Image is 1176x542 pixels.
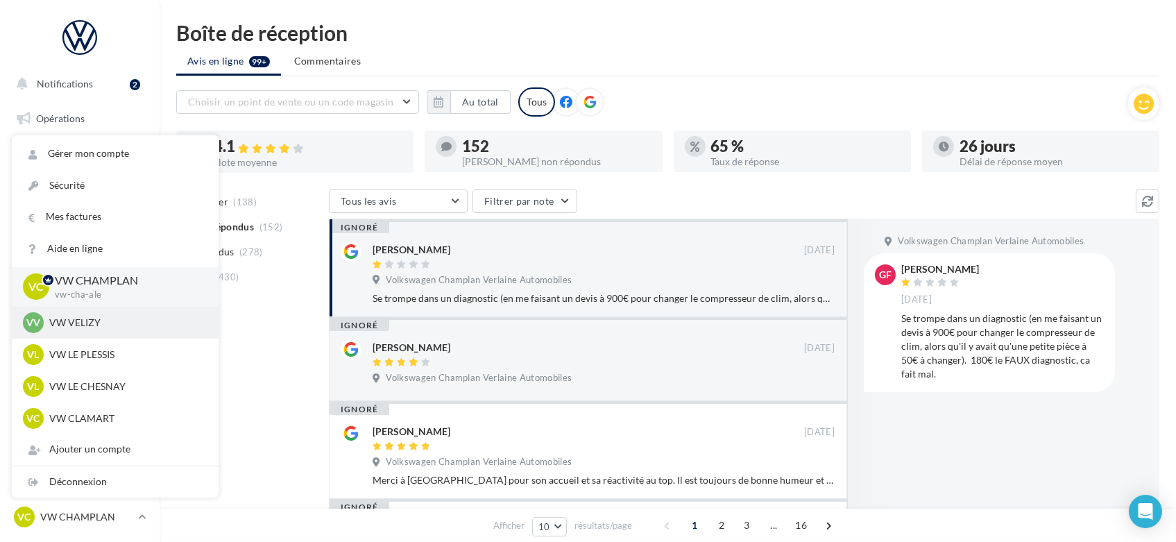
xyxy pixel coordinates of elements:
[12,170,219,201] a: Sécurité
[386,372,572,384] span: Volkswagen Champlan Verlaine Automobiles
[341,195,397,207] span: Tous les avis
[8,243,151,272] a: Contacts
[386,274,572,287] span: Volkswagen Champlan Verlaine Automobiles
[12,466,219,498] div: Déconnexion
[804,342,835,355] span: [DATE]
[176,90,419,114] button: Choisir un point de vente ou un code magasin
[329,189,468,213] button: Tous les avis
[790,514,812,536] span: 16
[234,196,257,208] span: (138)
[55,289,196,301] p: vw-cha-ale
[493,519,525,532] span: Afficher
[450,90,511,114] button: Au total
[386,456,572,468] span: Volkswagen Champlan Verlaine Automobiles
[762,514,785,536] span: ...
[462,139,651,154] div: 152
[330,404,389,415] div: ignoré
[711,157,900,167] div: Taux de réponse
[518,87,555,117] div: Tous
[12,201,219,232] a: Mes factures
[49,316,202,330] p: VW VELIZY
[472,189,577,213] button: Filtrer par note
[26,316,40,330] span: VV
[373,341,450,355] div: [PERSON_NAME]
[49,348,202,362] p: VW LE PLESSIS
[8,393,151,434] a: Campagnes DataOnDemand
[8,278,151,307] a: Médiathèque
[574,519,632,532] span: résultats/page
[8,104,151,133] a: Opérations
[28,279,44,295] span: VC
[55,273,196,289] p: VW CHAMPLAN
[36,112,85,124] span: Opérations
[8,174,151,203] a: Visibilité en ligne
[40,510,133,524] p: VW CHAMPLAN
[427,90,511,114] button: Au total
[176,22,1159,43] div: Boîte de réception
[898,235,1084,248] span: Volkswagen Champlan Verlaine Automobiles
[683,514,706,536] span: 1
[8,209,151,238] a: Campagnes
[18,510,31,524] span: VC
[1129,495,1162,528] div: Open Intercom Messenger
[28,348,40,362] span: VL
[330,502,389,513] div: ignoré
[901,312,1104,381] div: Se trompe dans un diagnostic (en me faisant un devis à 900€ pour changer le compresseur de clim, ...
[373,243,450,257] div: [PERSON_NAME]
[960,157,1148,167] div: Délai de réponse moyen
[294,54,361,68] span: Commentaires
[735,514,758,536] span: 3
[901,294,932,306] span: [DATE]
[28,380,40,393] span: VL
[8,346,151,387] a: PLV et print personnalisable
[710,514,733,536] span: 2
[373,425,450,439] div: [PERSON_NAME]
[216,271,239,282] span: (430)
[12,434,219,465] div: Ajouter un compte
[538,521,550,532] span: 10
[12,138,219,169] a: Gérer mon compte
[960,139,1148,154] div: 26 jours
[901,264,979,274] div: [PERSON_NAME]
[879,268,892,282] span: GF
[11,504,148,530] a: VC VW CHAMPLAN
[12,233,219,264] a: Aide en ligne
[711,139,900,154] div: 65 %
[214,139,402,155] div: 4.1
[330,320,389,331] div: ignoré
[27,412,40,425] span: VC
[373,473,835,487] div: Merci à [GEOGRAPHIC_DATA] pour son accueil et sa réactivité au top. Il est toujours de bonne hume...
[330,222,389,233] div: ignoré
[804,426,835,439] span: [DATE]
[373,291,835,305] div: Se trompe dans un diagnostic (en me faisant un devis à 900€ pour changer le compresseur de clim, ...
[49,412,202,425] p: VW CLAMART
[462,157,651,167] div: [PERSON_NAME] non répondus
[8,138,151,168] a: Boîte de réception99+
[8,69,146,99] button: Notifications 2
[37,78,93,90] span: Notifications
[8,312,151,341] a: Calendrier
[804,244,835,257] span: [DATE]
[214,158,402,167] div: Note moyenne
[130,79,140,90] div: 2
[188,96,393,108] span: Choisir un point de vente ou un code magasin
[239,246,263,257] span: (278)
[49,380,202,393] p: VW LE CHESNAY
[532,517,568,536] button: 10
